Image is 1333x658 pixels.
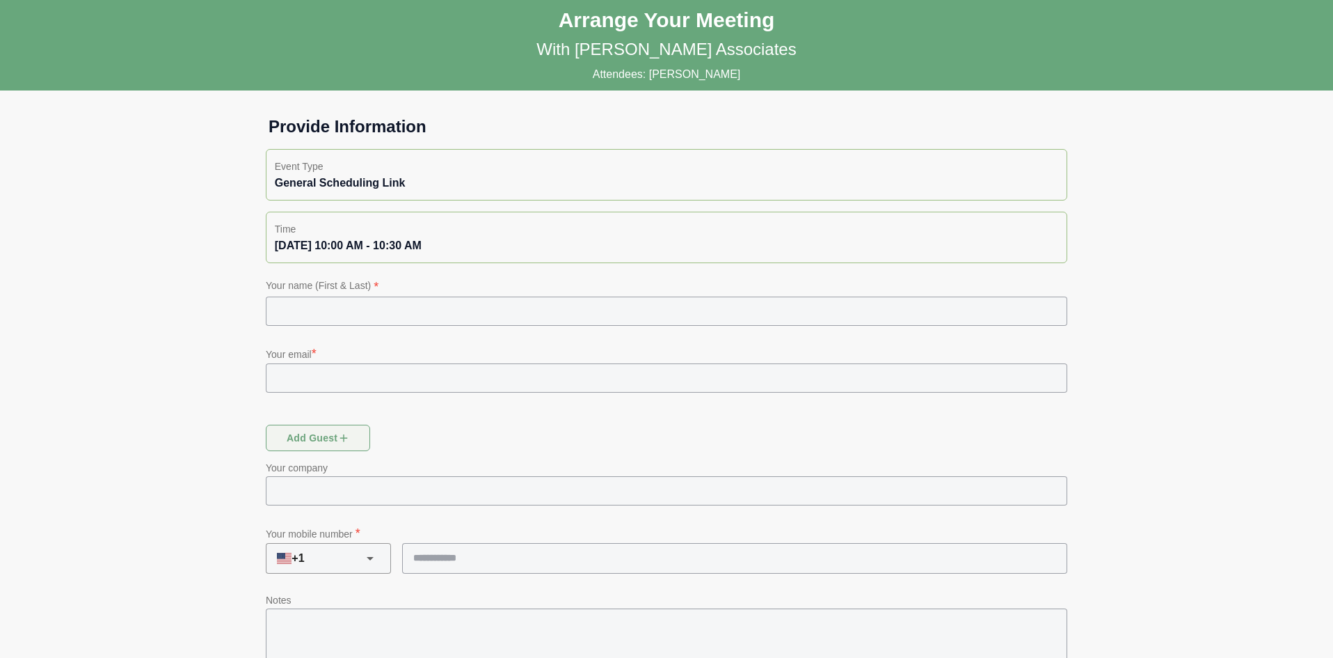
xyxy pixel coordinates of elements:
[275,175,1058,191] div: General Scheduling Link
[266,344,1067,363] p: Your email
[593,66,741,83] p: Attendees: [PERSON_NAME]
[257,116,1076,138] h1: Provide Information
[275,237,1058,254] div: [DATE] 10:00 AM - 10:30 AM
[266,524,1067,543] p: Your mobile number
[266,592,1067,609] p: Notes
[536,38,796,61] p: With [PERSON_NAME] Associates
[286,425,351,451] span: Add guest
[266,277,1067,297] p: Your name (First & Last)
[275,158,1058,175] p: Event Type
[266,460,1067,476] p: Your company
[275,221,1058,237] p: Time
[559,8,775,33] h1: Arrange Your Meeting
[266,425,370,451] button: Add guest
